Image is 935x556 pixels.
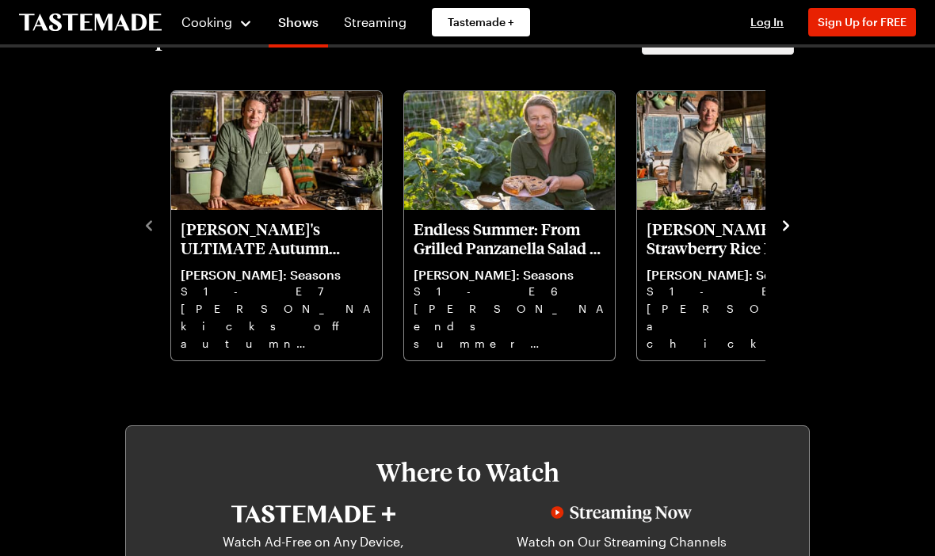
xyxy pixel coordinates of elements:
[181,301,372,352] p: [PERSON_NAME] kicks off autumn with Italian-inspired cheesy cabbage pasta and smoky sweetcorn bur...
[181,220,372,352] a: Jamie's ULTIMATE Autumn Garden FEAST!
[647,220,838,352] a: Buddy's Strawberry Rice Pudding and Summer Tomato Chicken Bake
[635,87,868,363] div: 3 / 7
[19,13,162,32] a: To Tastemade Home Page
[231,506,395,524] img: Tastemade+
[404,92,615,211] img: Endless Summer: From Grilled Panzanella Salad to Sour Cherry Tart
[432,8,530,36] a: Tastemade +
[647,220,838,258] p: [PERSON_NAME]'s Strawberry Rice Pudding and Summer Tomato Chicken Bake
[647,284,838,301] p: S1 - E5
[808,8,916,36] button: Sign Up for FREE
[637,92,848,361] div: Buddy's Strawberry Rice Pudding and Summer Tomato Chicken Bake
[174,459,761,487] h3: Where to Watch
[141,215,157,234] button: navigate to previous item
[448,14,514,30] span: Tastemade +
[414,220,605,258] p: Endless Summer: From Grilled Panzanella Salad to Sour Cherry Tart
[414,268,605,284] p: [PERSON_NAME]: Seasons
[750,15,784,29] span: Log In
[269,3,328,48] a: Shows
[181,14,232,29] span: Cooking
[181,220,372,258] p: [PERSON_NAME]'s ULTIMATE Autumn Garden FEAST!
[647,268,838,284] p: [PERSON_NAME]: Seasons
[181,284,372,301] p: S1 - E7
[551,506,692,524] img: Streaming
[818,15,906,29] span: Sign Up for FREE
[171,92,382,211] img: Jamie's ULTIMATE Autumn Garden FEAST!
[414,301,605,352] p: [PERSON_NAME] ends summer with grilled pepper panzanella and sour [PERSON_NAME] tart with crème f...
[181,3,253,41] button: Cooking
[171,92,382,361] div: Jamie's ULTIMATE Autumn Garden FEAST!
[735,14,799,30] button: Log In
[778,215,794,234] button: navigate to next item
[647,301,838,352] p: [PERSON_NAME] a chicken sheet pan dinner. [PERSON_NAME] helps pick strawberries for quick jam ric...
[181,268,372,284] p: [PERSON_NAME]: Seasons
[170,87,403,363] div: 1 / 7
[403,87,635,363] div: 2 / 7
[404,92,615,361] div: Endless Summer: From Grilled Panzanella Salad to Sour Cherry Tart
[414,220,605,352] a: Endless Summer: From Grilled Panzanella Salad to Sour Cherry Tart
[637,92,848,211] img: Buddy's Strawberry Rice Pudding and Summer Tomato Chicken Bake
[414,284,605,301] p: S1 - E6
